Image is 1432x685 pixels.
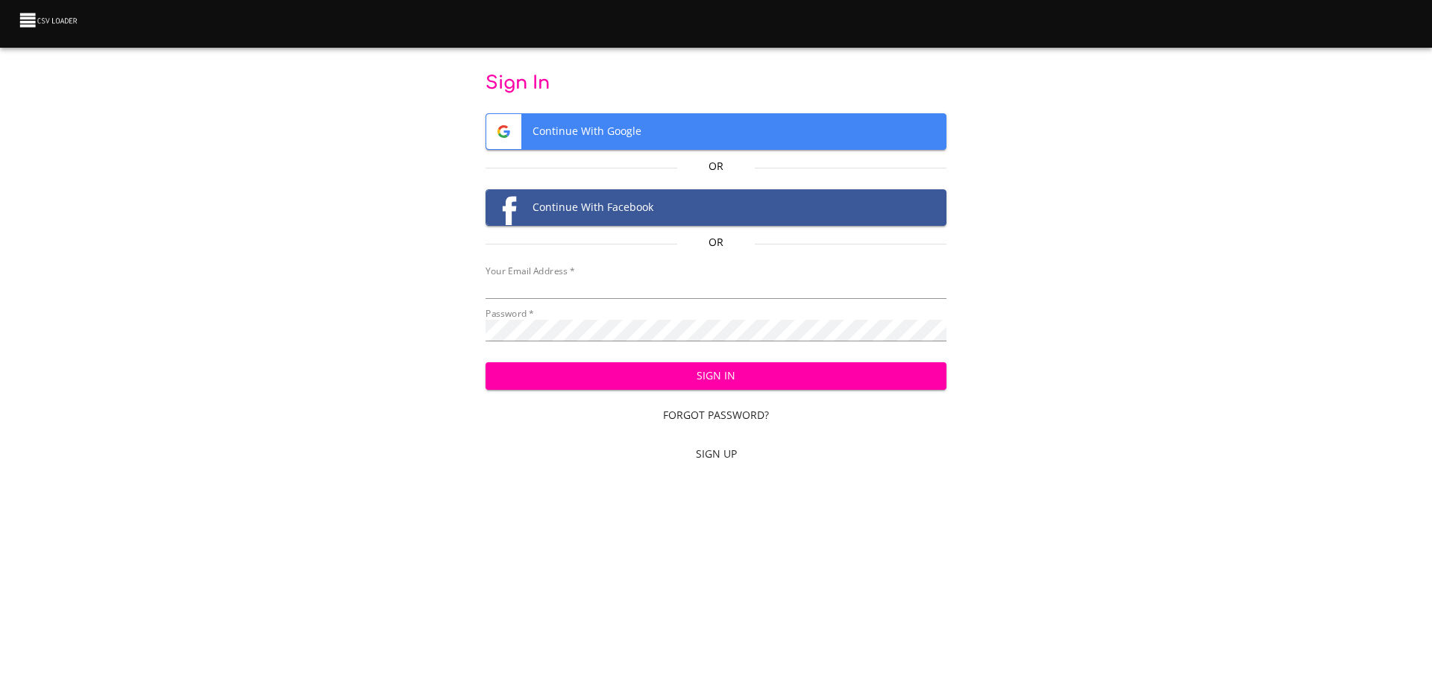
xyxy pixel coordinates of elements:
button: Facebook logoContinue With Facebook [486,189,947,226]
label: Password [486,309,534,318]
a: Sign Up [486,441,947,468]
span: Continue With Facebook [486,190,946,225]
button: Sign In [486,362,947,390]
p: Sign In [486,72,947,95]
span: Forgot Password? [492,406,941,425]
img: Facebook logo [486,190,521,225]
span: Sign Up [492,445,941,464]
a: Forgot Password? [486,402,947,429]
img: Google logo [486,114,521,149]
span: Sign In [497,367,935,385]
p: Or [677,159,754,174]
p: Or [677,235,754,250]
img: CSV Loader [18,10,81,31]
label: Your Email Address [486,267,574,276]
button: Google logoContinue With Google [486,113,947,150]
span: Continue With Google [486,114,946,149]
